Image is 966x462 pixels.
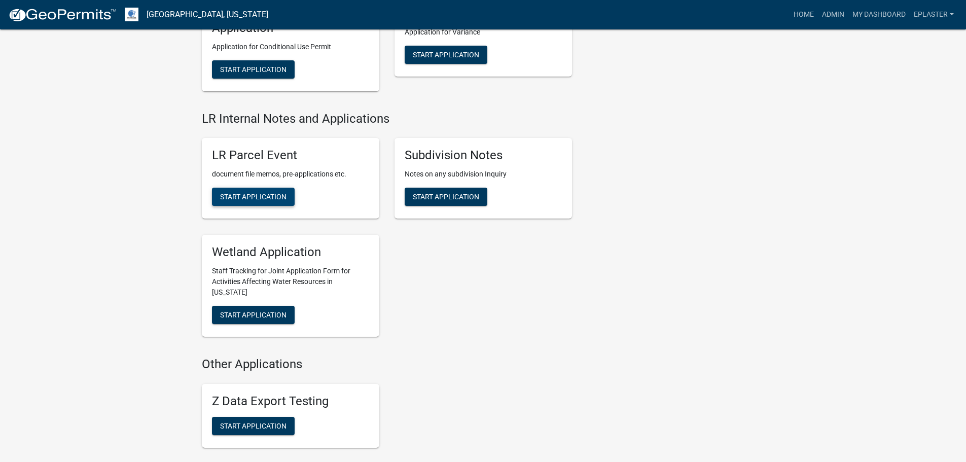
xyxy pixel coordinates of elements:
[220,65,287,73] span: Start Application
[212,266,369,298] p: Staff Tracking for Joint Application Form for Activities Affecting Water Resources in [US_STATE]
[220,311,287,319] span: Start Application
[202,112,572,126] h4: LR Internal Notes and Applications
[212,169,369,180] p: document file memos, pre-applications etc.
[125,8,138,21] img: Otter Tail County, Minnesota
[413,50,479,58] span: Start Application
[220,421,287,430] span: Start Application
[212,394,369,409] h5: Z Data Export Testing
[405,148,562,163] h5: Subdivision Notes
[202,357,572,372] h4: Other Applications
[212,245,369,260] h5: Wetland Application
[212,417,295,435] button: Start Application
[413,193,479,201] span: Start Application
[212,148,369,163] h5: LR Parcel Event
[212,188,295,206] button: Start Application
[790,5,818,24] a: Home
[212,306,295,324] button: Start Application
[220,193,287,201] span: Start Application
[405,169,562,180] p: Notes on any subdivision Inquiry
[202,357,572,456] wm-workflow-list-section: Other Applications
[405,27,562,38] p: Application for Variance
[910,5,958,24] a: eplaster
[405,46,487,64] button: Start Application
[848,5,910,24] a: My Dashboard
[212,42,369,52] p: Application for Conditional Use Permit
[405,188,487,206] button: Start Application
[818,5,848,24] a: Admin
[212,60,295,79] button: Start Application
[147,6,268,23] a: [GEOGRAPHIC_DATA], [US_STATE]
